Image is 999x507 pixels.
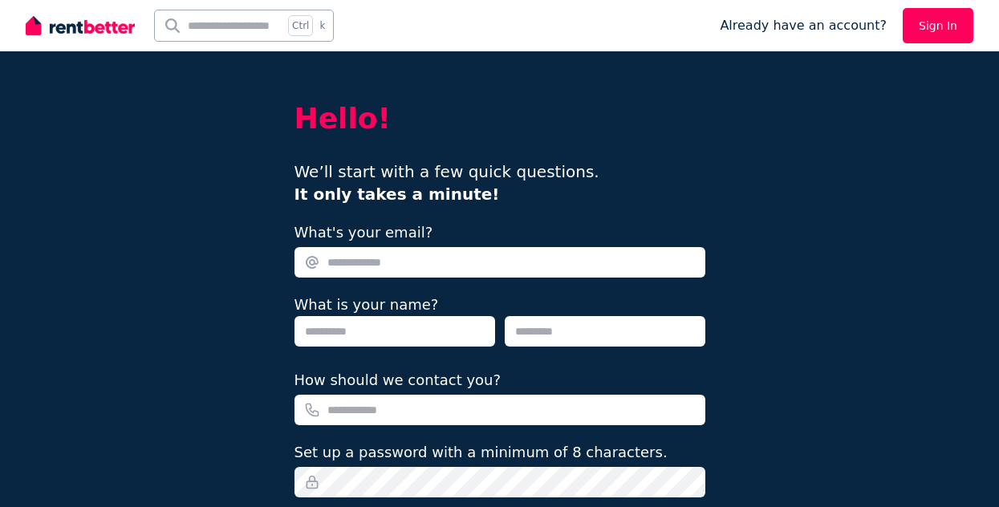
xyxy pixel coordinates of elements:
[294,369,502,391] label: How should we contact you?
[294,296,439,313] label: What is your name?
[319,19,325,32] span: k
[294,221,433,244] label: What's your email?
[294,441,668,464] label: Set up a password with a minimum of 8 characters.
[294,103,705,135] h2: Hello!
[720,16,887,35] span: Already have an account?
[294,185,500,204] b: It only takes a minute!
[26,14,135,38] img: RentBetter
[903,8,973,43] a: Sign In
[288,15,313,36] span: Ctrl
[294,162,599,204] span: We’ll start with a few quick questions.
